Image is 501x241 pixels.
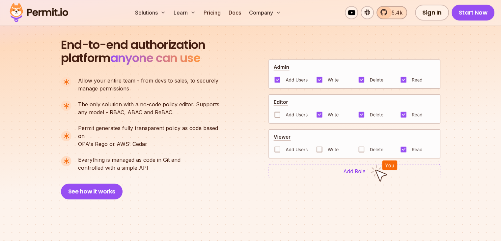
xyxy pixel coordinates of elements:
button: Solutions [132,6,168,19]
a: 5.4k [376,6,407,19]
img: Permit logo [7,1,71,24]
button: Learn [171,6,198,19]
a: Docs [226,6,244,19]
span: Allow your entire team - from devs to sales, to securely [78,77,218,85]
h2: platform [61,38,205,65]
span: End-to-end authorization [61,38,205,52]
span: anyone can use [110,50,200,66]
span: Everything is managed as code in Git and [78,156,181,164]
a: Start Now [452,5,495,20]
button: Company [246,6,284,19]
p: manage permissions [78,77,218,92]
button: See how it works [61,184,123,199]
span: The only solution with a no-code policy editor. Supports [78,100,219,108]
span: 5.4k [388,9,403,17]
p: controlled with a simple API [78,156,181,172]
p: any model - RBAC, ABAC and ReBAC. [78,100,219,116]
span: Permit generates fully transparent policy as code based on [78,124,225,140]
a: Pricing [201,6,223,19]
p: OPA's Rego or AWS' Cedar [78,124,225,148]
a: Sign In [415,5,449,20]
